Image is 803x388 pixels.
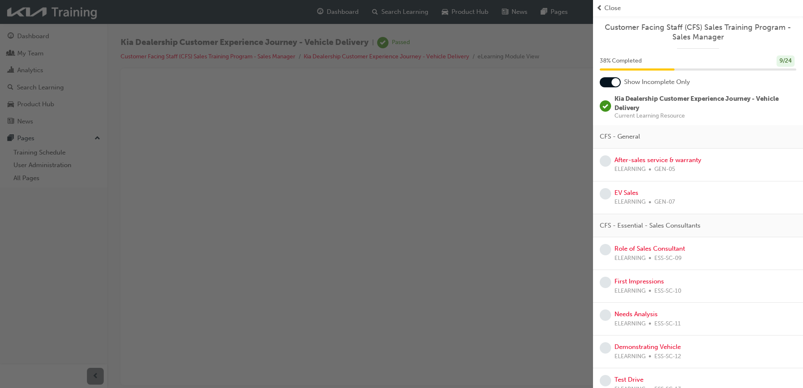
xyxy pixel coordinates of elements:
[600,309,611,321] span: learningRecordVerb_NONE-icon
[777,55,795,67] div: 9 / 24
[614,95,779,112] span: Kia Dealership Customer Experience Journey - Vehicle Delivery
[614,278,664,285] a: First Impressions
[600,375,611,386] span: learningRecordVerb_NONE-icon
[600,56,642,66] span: 38 % Completed
[654,254,682,263] span: ESS-SC-09
[614,189,638,197] a: EV Sales
[614,319,646,329] span: ELEARNING
[614,352,646,362] span: ELEARNING
[614,254,646,263] span: ELEARNING
[654,319,681,329] span: ESS-SC-11
[614,197,646,207] span: ELEARNING
[600,155,611,167] span: learningRecordVerb_NONE-icon
[654,197,675,207] span: GEN-07
[614,245,685,252] a: Role of Sales Consultant
[600,342,611,354] span: learningRecordVerb_NONE-icon
[600,221,701,231] span: CFS - Essential - Sales Consultants
[614,310,658,318] a: Needs Analysis
[596,3,800,13] button: prev-iconClose
[600,132,640,142] span: CFS - General
[600,244,611,255] span: learningRecordVerb_NONE-icon
[614,376,643,383] a: Test Drive
[600,100,611,112] span: learningRecordVerb_PASS-icon
[614,165,646,174] span: ELEARNING
[614,156,701,164] a: After-sales service & warranty
[604,3,621,13] span: Close
[614,113,796,119] span: Current Learning Resource
[624,77,690,87] span: Show Incomplete Only
[596,3,603,13] span: prev-icon
[654,352,681,362] span: ESS-SC-12
[600,23,796,42] a: Customer Facing Staff (CFS) Sales Training Program - Sales Manager
[614,286,646,296] span: ELEARNING
[654,165,675,174] span: GEN-05
[600,188,611,199] span: learningRecordVerb_NONE-icon
[600,277,611,288] span: learningRecordVerb_NONE-icon
[654,286,681,296] span: ESS-SC-10
[614,343,681,351] a: Demonstrating Vehicle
